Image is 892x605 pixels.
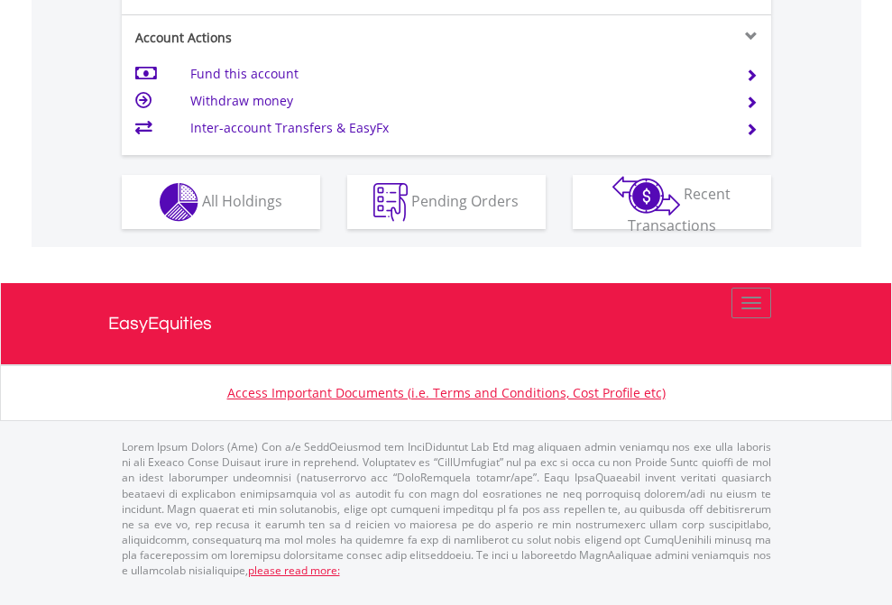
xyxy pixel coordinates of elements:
[248,563,340,578] a: please read more:
[347,175,546,229] button: Pending Orders
[573,175,771,229] button: Recent Transactions
[122,175,320,229] button: All Holdings
[190,60,723,87] td: Fund this account
[227,384,666,401] a: Access Important Documents (i.e. Terms and Conditions, Cost Profile etc)
[108,283,785,364] a: EasyEquities
[190,87,723,115] td: Withdraw money
[122,439,771,578] p: Lorem Ipsum Dolors (Ame) Con a/e SeddOeiusmod tem InciDiduntut Lab Etd mag aliquaen admin veniamq...
[612,176,680,215] img: transactions-zar-wht.png
[373,183,408,222] img: pending_instructions-wht.png
[190,115,723,142] td: Inter-account Transfers & EasyFx
[202,190,282,210] span: All Holdings
[160,183,198,222] img: holdings-wht.png
[411,190,519,210] span: Pending Orders
[122,29,446,47] div: Account Actions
